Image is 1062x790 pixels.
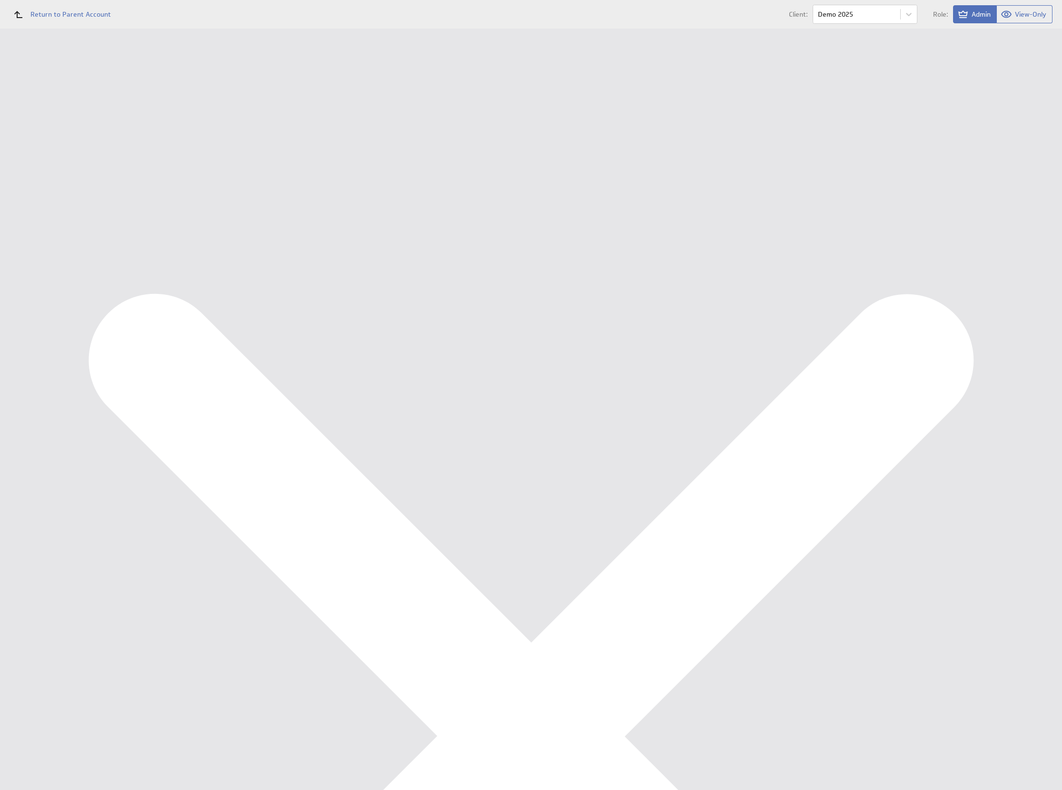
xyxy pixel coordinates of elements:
[8,4,111,25] a: Return to Parent Account
[953,5,997,23] button: View as Admin
[789,11,808,18] span: Client:
[818,11,853,18] div: Demo 2025
[972,10,991,19] span: Admin
[1015,10,1046,19] span: View-Only
[30,11,111,18] span: Return to Parent Account
[933,11,948,18] span: Role:
[997,5,1052,23] button: View as View-Only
